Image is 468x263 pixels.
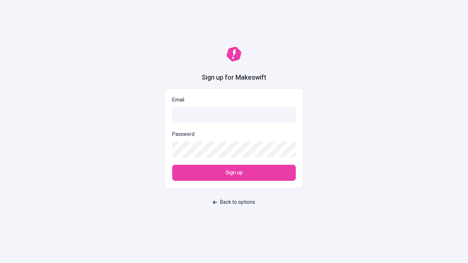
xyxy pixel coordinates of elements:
h1: Sign up for Makeswift [202,73,266,83]
input: Email [172,107,296,123]
button: Back to options [208,196,260,209]
p: Email [172,96,296,104]
span: Back to options [220,198,255,206]
span: Sign up [226,169,243,177]
p: Password [172,130,195,138]
button: Sign up [172,165,296,181]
